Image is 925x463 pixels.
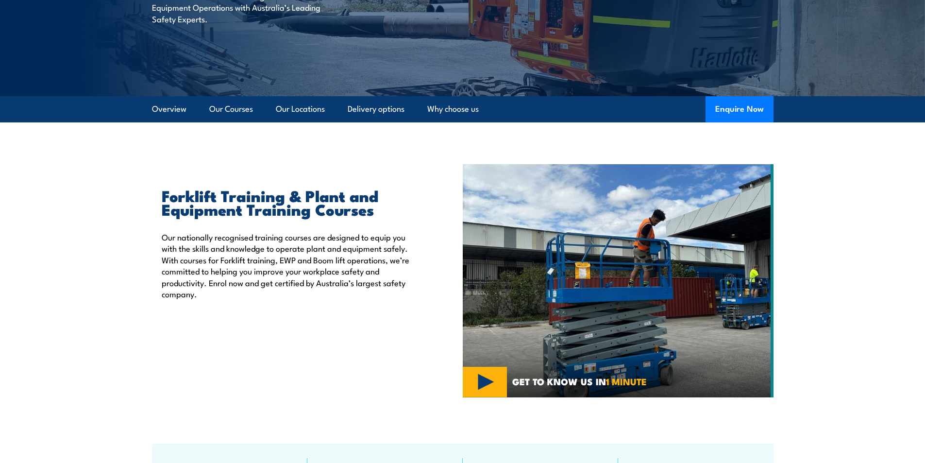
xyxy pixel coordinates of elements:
strong: 1 MINUTE [606,374,647,388]
a: Overview [152,96,186,122]
button: Enquire Now [706,96,774,122]
h2: Forklift Training & Plant and Equipment Training Courses [162,189,418,216]
p: Our nationally recognised training courses are designed to equip you with the skills and knowledg... [162,231,418,299]
a: Why choose us [427,96,479,122]
a: Our Locations [276,96,325,122]
img: Verification of Competency (VOC) for Elevating Work Platform (EWP) Under 11m [463,164,774,397]
span: GET TO KNOW US IN [512,377,647,386]
a: Our Courses [209,96,253,122]
a: Delivery options [348,96,404,122]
